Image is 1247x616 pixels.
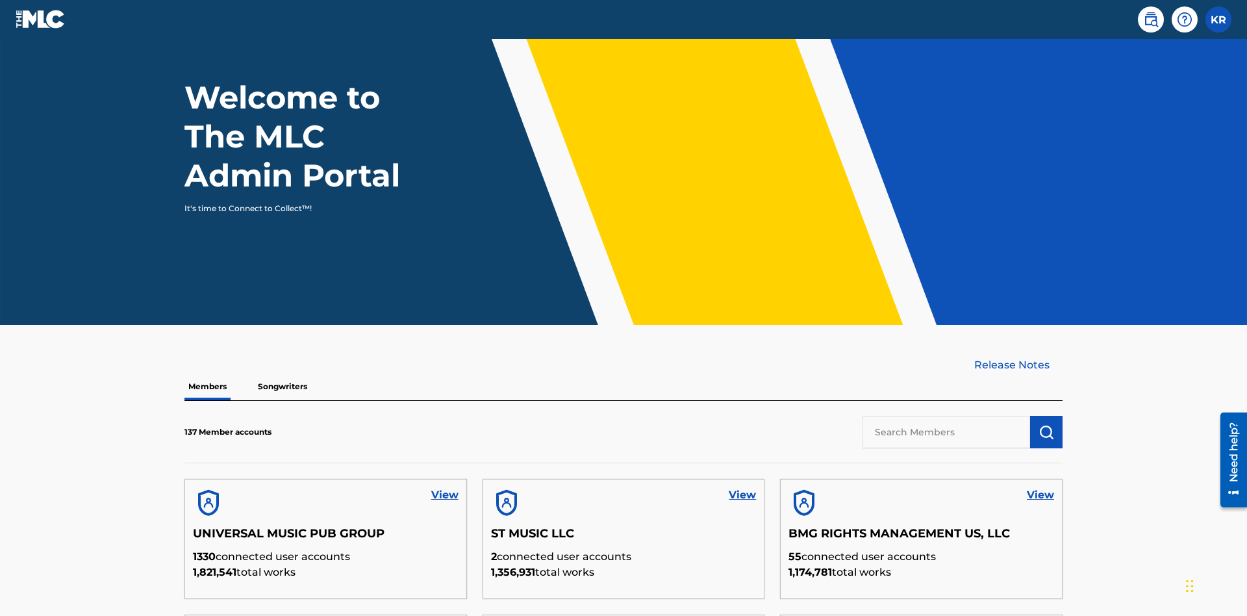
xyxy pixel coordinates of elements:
p: 137 Member accounts [184,426,271,438]
p: connected user accounts [491,549,757,565]
a: View [431,487,459,503]
img: help [1177,12,1192,27]
a: View [1027,487,1054,503]
div: Drag [1186,567,1194,606]
span: 1330 [193,550,216,563]
span: 2 [491,550,497,563]
p: connected user accounts [193,549,459,565]
h5: ST MUSIC LLC [491,526,757,549]
span: 1,174,781 [788,566,832,578]
p: Songwriters [254,373,311,400]
h5: UNIVERSAL MUSIC PUB GROUP [193,526,459,549]
span: 55 [788,550,801,563]
iframe: Resource Center [1211,407,1247,514]
p: Members [184,373,231,400]
h1: Welcome to The MLC Admin Portal [184,78,427,195]
a: View [729,487,756,503]
div: Help [1172,6,1198,32]
img: Search Works [1039,424,1054,440]
p: total works [193,565,459,580]
a: Public Search [1138,6,1164,32]
img: account [193,487,224,519]
iframe: Chat Widget [1182,554,1247,616]
p: It's time to Connect to Collect™! [184,203,410,214]
h5: BMG RIGHTS MANAGEMENT US, LLC [788,526,1054,549]
p: total works [491,565,757,580]
img: search [1143,12,1159,27]
p: total works [788,565,1054,580]
div: User Menu [1205,6,1231,32]
span: 1,821,541 [193,566,236,578]
input: Search Members [863,416,1030,448]
img: account [788,487,820,519]
span: 1,356,931 [491,566,535,578]
img: account [491,487,522,519]
a: Release Notes [974,357,1063,373]
p: connected user accounts [788,549,1054,565]
img: MLC Logo [16,10,66,29]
